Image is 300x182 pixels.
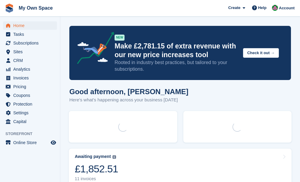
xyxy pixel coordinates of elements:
[3,30,57,39] a: menu
[13,91,49,100] span: Coupons
[72,32,114,66] img: price-adjustments-announcement-icon-8257ccfd72463d97f412b2fc003d46551f7dbcb40ab6d574587a9cd5c0d94...
[228,5,240,11] span: Create
[279,5,295,11] span: Account
[75,154,111,159] div: Awaiting payment
[13,39,49,47] span: Subscriptions
[3,48,57,56] a: menu
[5,4,14,13] img: stora-icon-8386f47178a22dfd0bd8f6a31ec36ba5ce8667c1dd55bd0f319d3a0aa187defe.svg
[3,82,57,91] a: menu
[115,42,238,59] p: Make £2,781.15 of extra revenue with our new price increases tool
[13,138,49,147] span: Online Store
[243,48,279,58] button: Check it out →
[115,59,238,72] p: Rooted in industry best practices, but tailored to your subscriptions.
[13,117,49,126] span: Capital
[3,56,57,65] a: menu
[13,74,49,82] span: Invoices
[258,5,267,11] span: Help
[115,35,125,41] div: NEW
[3,109,57,117] a: menu
[13,56,49,65] span: CRM
[3,138,57,147] a: menu
[69,97,188,103] p: Here's what's happening across your business [DATE]
[13,65,49,73] span: Analytics
[3,100,57,108] a: menu
[13,100,49,108] span: Protection
[3,91,57,100] a: menu
[13,109,49,117] span: Settings
[3,65,57,73] a: menu
[3,117,57,126] a: menu
[13,30,49,39] span: Tasks
[75,176,118,181] div: 11 invoices
[69,88,188,96] h1: Good afternoon, [PERSON_NAME]
[3,74,57,82] a: menu
[112,155,116,159] img: icon-info-grey-7440780725fd019a000dd9b08b2336e03edf1995a4989e88bcd33f0948082b44.svg
[13,48,49,56] span: Sites
[3,21,57,30] a: menu
[75,163,118,175] div: £1,852.51
[3,39,57,47] a: menu
[13,82,49,91] span: Pricing
[16,3,55,13] a: My Own Space
[5,131,60,137] span: Storefront
[13,21,49,30] span: Home
[272,5,278,11] img: Lucy Parry
[50,139,57,146] a: Preview store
